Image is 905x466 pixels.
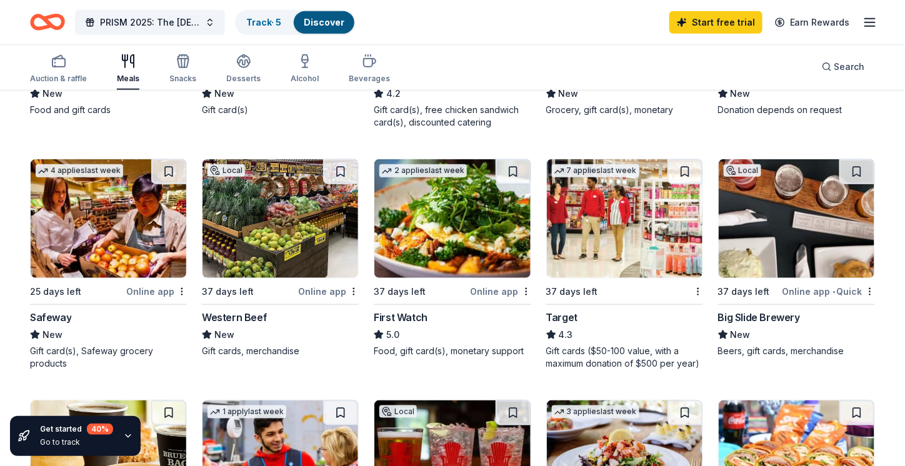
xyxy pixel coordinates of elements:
[718,284,770,299] div: 37 days left
[214,327,234,342] span: New
[246,17,281,27] a: Track· 5
[207,405,286,419] div: 1 apply last week
[30,310,71,325] div: Safeway
[226,49,261,90] button: Desserts
[547,159,702,278] img: Image for Target
[374,159,530,278] img: Image for First Watch
[117,74,139,84] div: Meals
[559,86,579,101] span: New
[731,327,751,342] span: New
[718,104,875,116] div: Donation depends on request
[374,104,531,129] div: Gift card(s), free chicken sandwich card(s), discounted catering
[546,104,703,116] div: Grocery, gift card(s), monetary
[291,74,319,84] div: Alcohol
[374,284,426,299] div: 37 days left
[546,159,703,370] a: Image for Target7 applieslast week37 days leftTarget4.3Gift cards ($50-100 value, with a maximum ...
[724,164,761,177] div: Local
[40,437,113,447] div: Go to track
[214,86,234,101] span: New
[298,284,359,299] div: Online app
[42,327,62,342] span: New
[374,310,427,325] div: First Watch
[100,15,200,30] span: PRISM 2025: The [DEMOGRAPHIC_DATA] in Cyber Summit
[31,159,186,278] img: Image for Safeway
[731,86,751,101] span: New
[117,49,139,90] button: Meals
[42,86,62,101] span: New
[832,287,835,297] span: •
[304,17,344,27] a: Discover
[30,159,187,370] a: Image for Safeway4 applieslast week25 days leftOnline appSafewayNewGift card(s), Safeway grocery ...
[559,327,573,342] span: 4.3
[471,284,531,299] div: Online app
[202,159,359,357] a: Image for Western BeefLocal37 days leftOnline appWestern BeefNewGift cards, merchandise
[30,284,81,299] div: 25 days left
[546,345,703,370] div: Gift cards ($50-100 value, with a maximum donation of $500 per year)
[379,405,417,418] div: Local
[782,284,875,299] div: Online app Quick
[87,424,113,435] div: 40 %
[386,86,401,101] span: 4.2
[169,49,196,90] button: Snacks
[546,310,578,325] div: Target
[719,159,874,278] img: Image for Big Slide Brewery
[30,7,65,37] a: Home
[767,11,857,34] a: Earn Rewards
[235,10,356,35] button: Track· 5Discover
[30,49,87,90] button: Auction & raffle
[202,345,359,357] div: Gift cards, merchandise
[169,74,196,84] div: Snacks
[202,310,267,325] div: Western Beef
[379,164,467,177] div: 2 applies last week
[374,159,531,357] a: Image for First Watch2 applieslast week37 days leftOnline appFirst Watch5.0Food, gift card(s), mo...
[386,327,399,342] span: 5.0
[75,10,225,35] button: PRISM 2025: The [DEMOGRAPHIC_DATA] in Cyber Summit
[207,164,245,177] div: Local
[669,11,762,34] a: Start free trial
[374,345,531,357] div: Food, gift card(s), monetary support
[812,54,875,79] button: Search
[202,284,254,299] div: 37 days left
[30,74,87,84] div: Auction & raffle
[36,164,123,177] div: 4 applies last week
[226,74,261,84] div: Desserts
[40,424,113,435] div: Get started
[546,284,598,299] div: 37 days left
[718,310,800,325] div: Big Slide Brewery
[30,345,187,370] div: Gift card(s), Safeway grocery products
[718,345,875,357] div: Beers, gift cards, merchandise
[718,159,875,357] a: Image for Big Slide BreweryLocal37 days leftOnline app•QuickBig Slide BreweryNewBeers, gift cards...
[349,74,390,84] div: Beverages
[291,49,319,90] button: Alcohol
[349,49,390,90] button: Beverages
[552,164,639,177] div: 7 applies last week
[834,59,865,74] span: Search
[202,159,358,278] img: Image for Western Beef
[30,104,187,116] div: Food and gift cards
[202,104,359,116] div: Gift card(s)
[126,284,187,299] div: Online app
[552,405,639,419] div: 3 applies last week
